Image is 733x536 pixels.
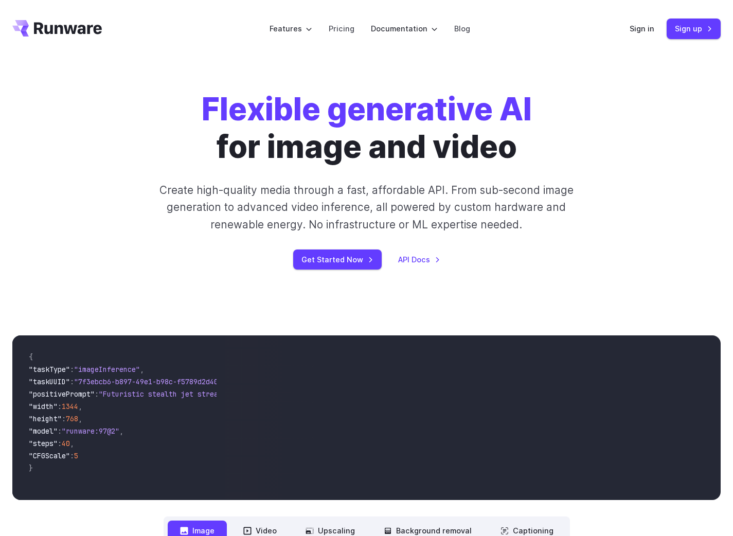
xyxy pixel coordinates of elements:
[140,365,144,374] span: ,
[12,20,102,37] a: Go to /
[119,426,123,436] span: ,
[29,426,58,436] span: "model"
[74,451,78,460] span: 5
[58,426,62,436] span: :
[29,451,70,460] span: "CFGScale"
[29,463,33,473] span: }
[29,414,62,423] span: "height"
[202,90,532,128] strong: Flexible generative AI
[29,389,95,399] span: "positivePrompt"
[29,377,70,386] span: "taskUUID"
[74,377,230,386] span: "7f3ebcb6-b897-49e1-b98c-f5789d2d40d7"
[58,439,62,448] span: :
[62,426,119,436] span: "runware:97@2"
[95,389,99,399] span: :
[371,23,438,34] label: Documentation
[202,91,532,165] h1: for image and video
[58,402,62,411] span: :
[667,19,721,39] a: Sign up
[70,451,74,460] span: :
[29,365,70,374] span: "taskType"
[66,414,78,423] span: 768
[29,352,33,362] span: {
[140,182,593,233] p: Create high-quality media through a fast, affordable API. From sub-second image generation to adv...
[29,439,58,448] span: "steps"
[74,365,140,374] span: "imageInference"
[630,23,654,34] a: Sign in
[454,23,470,34] a: Blog
[70,365,74,374] span: :
[398,254,440,265] a: API Docs
[270,23,312,34] label: Features
[70,377,74,386] span: :
[329,23,354,34] a: Pricing
[62,402,78,411] span: 1344
[293,249,382,270] a: Get Started Now
[62,414,66,423] span: :
[70,439,74,448] span: ,
[78,402,82,411] span: ,
[78,414,82,423] span: ,
[99,389,473,399] span: "Futuristic stealth jet streaking through a neon-lit cityscape with glowing purple exhaust"
[62,439,70,448] span: 40
[29,402,58,411] span: "width"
